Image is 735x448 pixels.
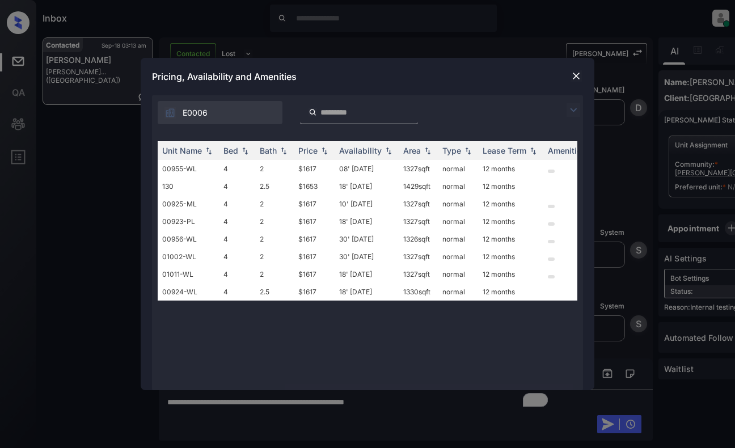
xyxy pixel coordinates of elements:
td: $1653 [294,177,335,195]
td: 4 [219,213,255,230]
td: $1617 [294,283,335,301]
td: normal [438,248,478,265]
td: 4 [219,195,255,213]
img: sorting [239,147,251,155]
div: Price [298,146,318,155]
td: 18' [DATE] [335,283,399,301]
td: normal [438,213,478,230]
td: 30' [DATE] [335,230,399,248]
img: sorting [462,147,474,155]
td: 2 [255,248,294,265]
td: 12 months [478,283,543,301]
img: sorting [203,147,214,155]
div: Lease Term [483,146,526,155]
td: normal [438,160,478,177]
td: 18' [DATE] [335,213,399,230]
td: 12 months [478,160,543,177]
td: 1326 sqft [399,230,438,248]
img: sorting [319,147,330,155]
td: 18' [DATE] [335,177,399,195]
td: $1617 [294,265,335,283]
td: $1617 [294,230,335,248]
span: E0006 [183,107,208,119]
td: normal [438,177,478,195]
td: 4 [219,265,255,283]
td: 4 [219,160,255,177]
td: 4 [219,177,255,195]
div: Area [403,146,421,155]
td: 2 [255,195,294,213]
td: 2 [255,213,294,230]
img: close [571,70,582,82]
td: 130 [158,177,219,195]
td: 1327 sqft [399,248,438,265]
div: Unit Name [162,146,202,155]
div: Pricing, Availability and Amenities [141,58,594,95]
td: 12 months [478,213,543,230]
td: 4 [219,248,255,265]
td: $1617 [294,248,335,265]
img: icon-zuma [567,103,580,117]
div: Bath [260,146,277,155]
img: sorting [278,147,289,155]
td: 08' [DATE] [335,160,399,177]
td: 00924-WL [158,283,219,301]
td: 1327 sqft [399,213,438,230]
td: 10' [DATE] [335,195,399,213]
td: 12 months [478,230,543,248]
td: 1327 sqft [399,265,438,283]
td: $1617 [294,160,335,177]
td: 4 [219,283,255,301]
td: 00956-WL [158,230,219,248]
img: sorting [527,147,539,155]
img: sorting [383,147,394,155]
td: 1327 sqft [399,195,438,213]
td: $1617 [294,195,335,213]
td: 30' [DATE] [335,248,399,265]
td: 2 [255,230,294,248]
td: 12 months [478,177,543,195]
td: 2 [255,265,294,283]
div: Bed [223,146,238,155]
td: 2 [255,160,294,177]
td: normal [438,195,478,213]
td: normal [438,230,478,248]
td: $1617 [294,213,335,230]
div: Availability [339,146,382,155]
td: 2.5 [255,283,294,301]
td: 00925-ML [158,195,219,213]
td: 00923-PL [158,213,219,230]
img: sorting [422,147,433,155]
td: 1330 sqft [399,283,438,301]
td: normal [438,283,478,301]
td: 12 months [478,248,543,265]
td: 4 [219,230,255,248]
td: 18' [DATE] [335,265,399,283]
td: normal [438,265,478,283]
td: 01002-WL [158,248,219,265]
td: 12 months [478,265,543,283]
td: 12 months [478,195,543,213]
img: icon-zuma [309,107,317,117]
div: Amenities [548,146,586,155]
div: Type [442,146,461,155]
td: 1429 sqft [399,177,438,195]
td: 2.5 [255,177,294,195]
td: 01011-WL [158,265,219,283]
td: 00955-WL [158,160,219,177]
img: icon-zuma [164,107,176,119]
td: 1327 sqft [399,160,438,177]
